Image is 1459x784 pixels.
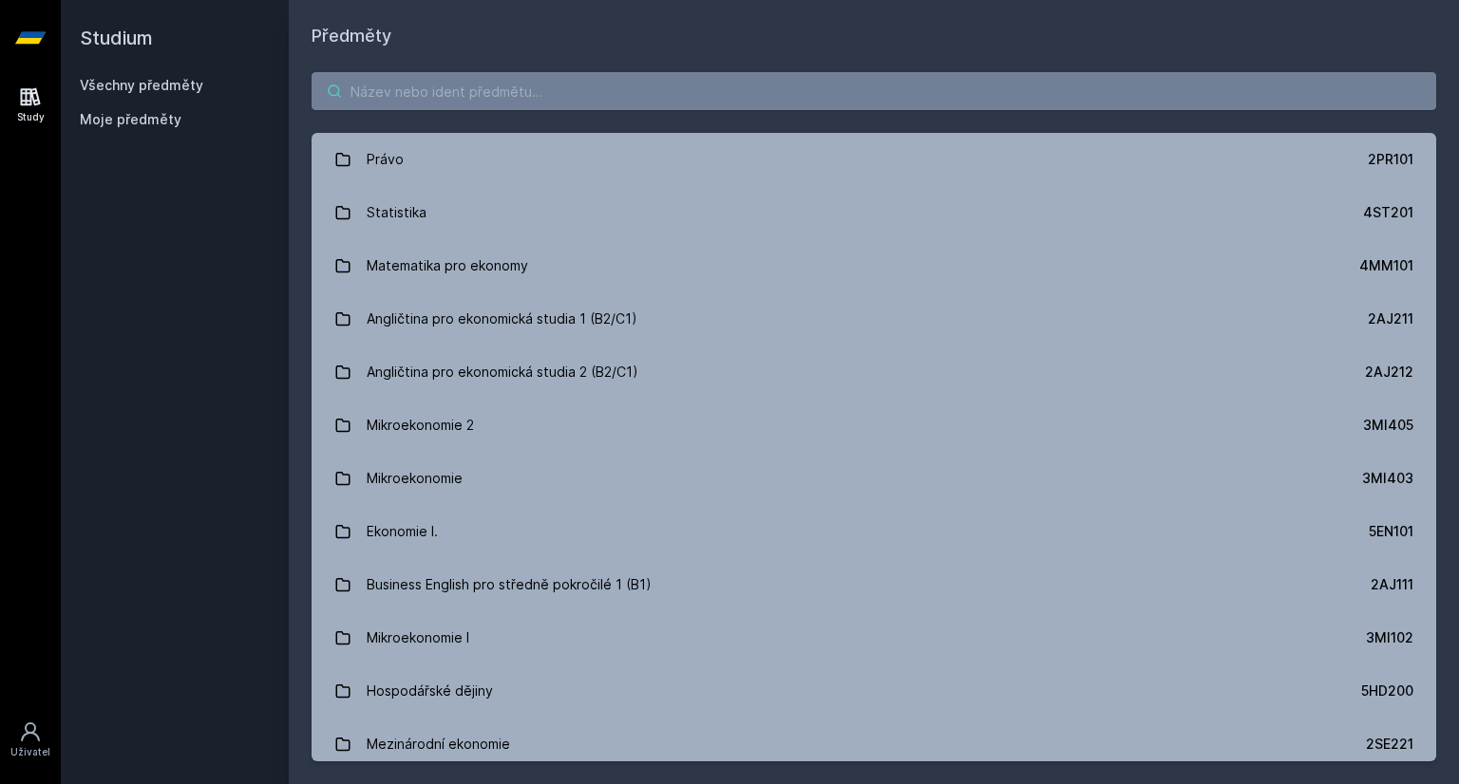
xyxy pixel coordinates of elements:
a: Statistika 4ST201 [312,186,1436,239]
span: Moje předměty [80,110,181,129]
h1: Předměty [312,23,1436,49]
div: 2SE221 [1366,735,1413,754]
div: Business English pro středně pokročilé 1 (B1) [367,566,652,604]
a: Právo 2PR101 [312,133,1436,186]
div: 3MI405 [1363,416,1413,435]
div: Angličtina pro ekonomická studia 2 (B2/C1) [367,353,638,391]
div: 5EN101 [1369,522,1413,541]
div: 4MM101 [1359,256,1413,275]
div: 2AJ111 [1371,575,1413,594]
div: 2AJ212 [1365,363,1413,382]
div: 3MI102 [1366,628,1413,647]
div: Mikroekonomie 2 [367,406,474,444]
div: Mikroekonomie I [367,619,469,657]
div: 2AJ211 [1368,309,1413,328]
div: Právo [367,140,404,178]
div: 5HD200 [1361,681,1413,700]
input: Název nebo ident předmětu… [312,72,1436,110]
a: Hospodářské dějiny 5HD200 [312,664,1436,718]
div: Mezinárodní ekonomie [367,725,510,763]
a: Business English pro středně pokročilé 1 (B1) 2AJ111 [312,558,1436,611]
div: Uživatel [10,745,50,759]
a: Uživatel [4,711,57,769]
a: Ekonomie I. 5EN101 [312,505,1436,558]
a: Všechny předměty [80,77,203,93]
div: 2PR101 [1368,150,1413,169]
div: Ekonomie I. [367,513,438,551]
a: Mikroekonomie I 3MI102 [312,611,1436,664]
div: Matematika pro ekonomy [367,247,528,285]
div: Hospodářské dějiny [367,672,493,710]
div: Mikroekonomie [367,459,463,497]
a: Mezinárodní ekonomie 2SE221 [312,718,1436,771]
div: 4ST201 [1363,203,1413,222]
a: Study [4,76,57,134]
div: Statistika [367,194,426,232]
a: Mikroekonomie 3MI403 [312,452,1436,505]
div: Study [17,110,45,124]
div: 3MI403 [1362,469,1413,488]
a: Mikroekonomie 2 3MI405 [312,399,1436,452]
a: Angličtina pro ekonomická studia 1 (B2/C1) 2AJ211 [312,292,1436,345]
a: Matematika pro ekonomy 4MM101 [312,239,1436,292]
div: Angličtina pro ekonomická studia 1 (B2/C1) [367,300,637,338]
a: Angličtina pro ekonomická studia 2 (B2/C1) 2AJ212 [312,345,1436,399]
